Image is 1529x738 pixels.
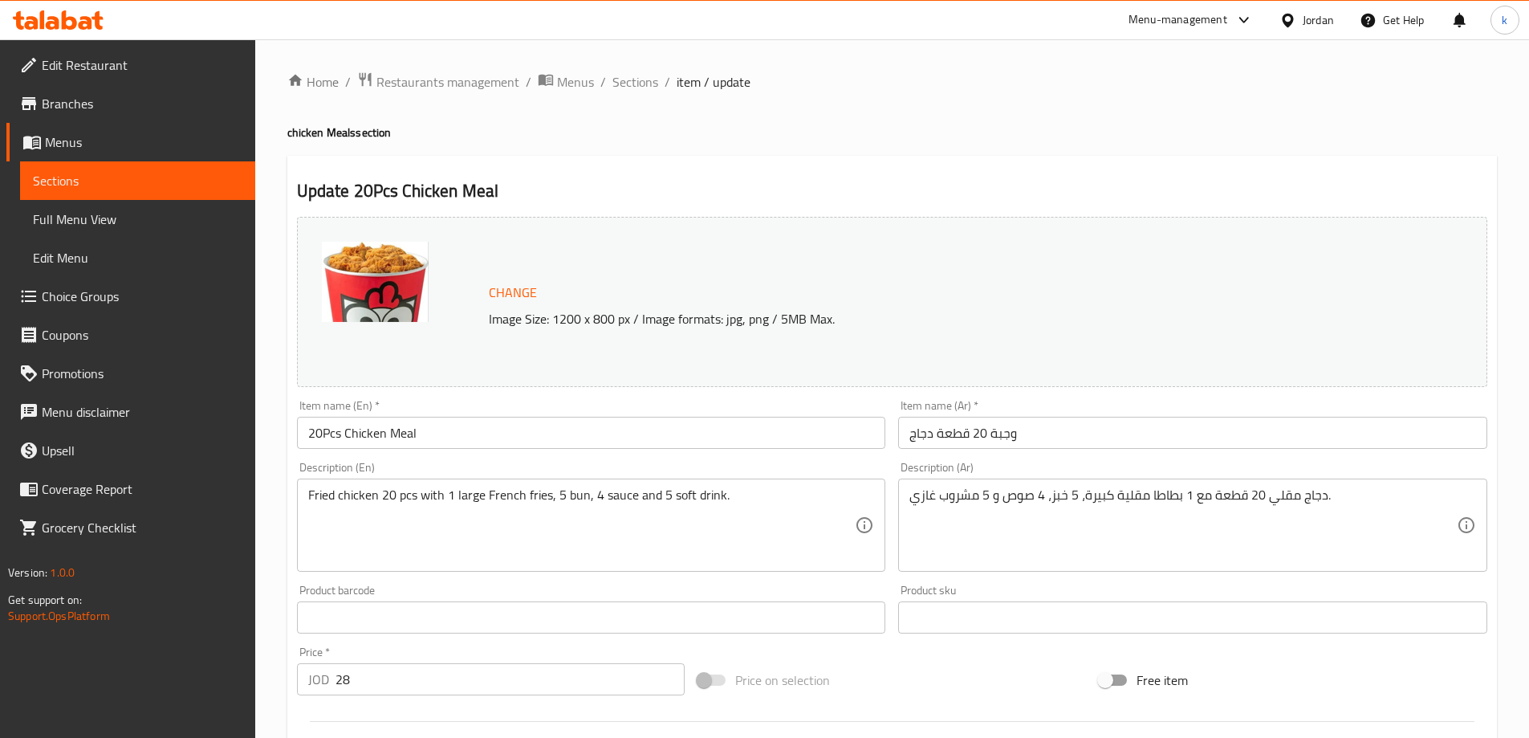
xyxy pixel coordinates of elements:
[6,46,255,84] a: Edit Restaurant
[8,562,47,583] span: Version:
[42,325,242,345] span: Coupons
[1128,10,1227,30] div: Menu-management
[297,601,886,634] input: Please enter product barcode
[600,72,606,92] li: /
[6,277,255,316] a: Choice Groups
[297,417,886,449] input: Enter name En
[287,124,1497,141] h4: chicken Meals section
[6,508,255,547] a: Grocery Checklist
[308,670,329,689] p: JOD
[1137,671,1188,690] span: Free item
[6,393,255,431] a: Menu disclaimer
[482,276,543,309] button: Change
[42,94,242,113] span: Branches
[898,601,1487,634] input: Please enter product sku
[308,487,856,564] textarea: Fried chicken 20 pcs with 1 large French fries, 5 bun, 4 sauce and 5 soft drink.
[909,487,1457,564] textarea: دجاج مقلي 20 قطعة مع 1 بطاطا مقلية كبيرة، 5 خبز، 4 صوص و 5 مشروب غازي.
[8,589,82,610] span: Get support on:
[665,72,670,92] li: /
[42,441,242,460] span: Upsell
[287,72,339,92] a: Home
[33,171,242,190] span: Sections
[735,671,830,690] span: Price on selection
[538,71,594,92] a: Menus
[1303,11,1334,29] div: Jordan
[6,470,255,508] a: Coverage Report
[898,417,1487,449] input: Enter name Ar
[20,161,255,200] a: Sections
[20,239,255,277] a: Edit Menu
[557,72,594,92] span: Menus
[1502,11,1507,29] span: k
[8,605,110,626] a: Support.OpsPlatform
[6,123,255,161] a: Menus
[33,210,242,229] span: Full Menu View
[526,72,531,92] li: /
[33,248,242,267] span: Edit Menu
[45,133,242,152] span: Menus
[42,55,242,75] span: Edit Restaurant
[482,309,1338,328] p: Image Size: 1200 x 800 px / Image formats: jpg, png / 5MB Max.
[489,281,537,304] span: Change
[335,663,685,695] input: Please enter price
[42,402,242,422] span: Menu disclaimer
[6,431,255,470] a: Upsell
[42,287,242,306] span: Choice Groups
[42,364,242,383] span: Promotions
[612,72,658,92] a: Sections
[6,354,255,393] a: Promotions
[50,562,75,583] span: 1.0.0
[42,518,242,537] span: Grocery Checklist
[42,479,242,499] span: Coverage Report
[357,71,519,92] a: Restaurants management
[322,242,429,322] img: mmw_638909670331525428
[345,72,351,92] li: /
[677,72,750,92] span: item / update
[376,72,519,92] span: Restaurants management
[297,179,1487,203] h2: Update 20Pcs Chicken Meal
[6,84,255,123] a: Branches
[20,200,255,239] a: Full Menu View
[6,316,255,354] a: Coupons
[287,71,1497,92] nav: breadcrumb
